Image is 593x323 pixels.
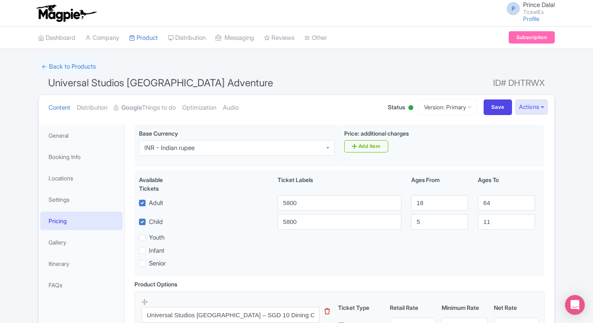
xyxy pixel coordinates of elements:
[40,169,123,187] a: Locations
[264,27,294,49] a: Reviews
[507,2,520,15] span: P
[168,27,206,49] a: Distribution
[182,95,216,121] a: Optimization
[114,95,176,121] a: GoogleThings to do
[129,27,158,49] a: Product
[134,280,177,288] div: Product Options
[344,140,388,152] a: Add Item
[49,95,70,121] a: Content
[40,190,123,209] a: Settings
[509,31,555,44] a: Subscription
[149,217,163,227] label: Child
[121,103,142,113] strong: Google
[40,126,123,145] a: General
[223,95,239,121] a: Audio
[502,2,555,15] a: P Prince Dalal TicketEx
[149,259,166,268] label: Senior
[38,59,99,75] a: ← Back to Products
[40,276,123,294] a: FAQs
[278,195,401,211] input: Adult
[85,27,119,49] a: Company
[523,9,555,15] small: TicketEx
[493,75,545,91] span: ID# DHTRWX
[273,175,406,193] div: Ticket Labels
[438,303,490,312] div: Minimum Rate
[565,295,585,315] div: Open Intercom Messenger
[278,214,401,230] input: Child
[484,99,512,115] input: Save
[515,99,548,115] button: Actions
[491,303,542,312] div: Net Rate
[48,77,273,89] span: Universal Studios [GEOGRAPHIC_DATA] Adventure
[34,4,98,22] img: logo-ab69f6fb50320c5b225c76a69d11143b.png
[523,1,555,9] span: Prince Dalal
[523,15,540,22] a: Profile
[149,233,164,242] label: Youth
[387,303,438,312] div: Retail Rate
[40,148,123,166] a: Booking Info
[144,144,195,152] div: INR - Indian rupee
[149,198,163,208] label: Adult
[40,254,123,273] a: Itinerary
[40,212,123,230] a: Pricing
[215,27,254,49] a: Messaging
[304,27,327,49] a: Other
[149,246,164,256] label: Infant
[418,99,477,115] a: Version: Primary
[77,95,107,121] a: Distribution
[335,303,387,312] div: Ticket Type
[406,175,473,193] div: Ages From
[139,175,183,193] div: Available Tickets
[38,27,75,49] a: Dashboard
[40,233,123,251] a: Gallery
[344,129,409,138] label: Price: additional charges
[141,307,320,323] input: Option Name
[473,175,540,193] div: Ages To
[407,102,415,115] div: Active
[139,130,178,137] span: Base Currency
[388,103,405,111] span: Status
